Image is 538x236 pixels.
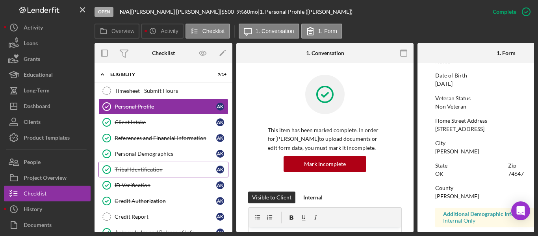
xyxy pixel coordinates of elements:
[248,192,295,203] button: Visible to Client
[435,148,479,155] div: [PERSON_NAME]
[24,154,41,172] div: People
[120,9,131,15] div: |
[24,186,46,203] div: Checklist
[258,9,352,15] div: | 1. Personal Profile ([PERSON_NAME])
[4,217,91,233] a: Documents
[4,201,91,217] button: History
[216,213,224,221] div: A K
[24,201,42,219] div: History
[511,201,530,220] div: Open Intercom Messenger
[4,186,91,201] button: Checklist
[236,9,244,15] div: 9 %
[115,151,216,157] div: Personal Demographics
[111,28,134,34] label: Overview
[493,4,516,20] div: Complete
[4,170,91,186] button: Project Overview
[4,20,91,35] button: Activity
[435,162,504,169] div: State
[202,28,225,34] label: Checklist
[435,171,443,177] div: OK
[186,24,230,39] button: Checklist
[252,192,291,203] div: Visible to Client
[24,51,40,69] div: Grants
[115,214,216,220] div: Credit Report
[110,72,207,77] div: Eligiblity
[115,119,216,125] div: Client Intake
[24,67,53,85] div: Educational
[98,99,228,114] a: Personal ProfileAK
[435,126,484,132] div: [STREET_ADDRESS]
[161,28,178,34] label: Activity
[303,192,323,203] div: Internal
[4,35,91,51] button: Loans
[221,8,234,15] span: $500
[239,24,299,39] button: 1. Conversation
[435,81,453,87] div: [DATE]
[4,114,91,130] button: Clients
[24,35,38,53] div: Loans
[98,83,228,99] a: Timesheet - Submit Hours
[216,166,224,173] div: A K
[216,150,224,158] div: A K
[435,103,466,110] div: Non Veteran
[98,209,228,225] a: Credit ReportAK
[244,9,258,15] div: 60 mo
[95,24,139,39] button: Overview
[98,130,228,146] a: References and Financial InformationAK
[268,126,382,152] p: This item has been marked complete. In order for [PERSON_NAME] to upload documents or edit form d...
[120,8,130,15] b: N/A
[131,9,221,15] div: [PERSON_NAME] [PERSON_NAME] |
[115,166,216,173] div: Tribal Identification
[115,182,216,188] div: ID Verification
[24,20,43,37] div: Activity
[115,198,216,204] div: Credit Authorization
[318,28,337,34] label: 1. Form
[98,177,228,193] a: ID VerificationAK
[98,193,228,209] a: Credit AuthorizationAK
[24,170,67,188] div: Project Overview
[141,24,183,39] button: Activity
[24,98,50,116] div: Dashboard
[435,193,479,199] div: [PERSON_NAME]
[95,7,113,17] div: Open
[24,217,52,235] div: Documents
[301,24,342,39] button: 1. Form
[485,4,534,20] button: Complete
[98,146,228,162] a: Personal DemographicsAK
[216,181,224,189] div: A K
[115,135,216,141] div: References and Financial Information
[24,83,50,100] div: Long-Term
[4,83,91,98] button: Long-Term
[4,51,91,67] button: Grants
[115,229,216,236] div: Acknowledge and Release of Info
[306,50,344,56] div: 1. Conversation
[24,114,41,132] div: Clients
[216,134,224,142] div: A K
[24,130,70,147] div: Product Templates
[256,28,294,34] label: 1. Conversation
[284,156,366,172] button: Mark Incomplete
[152,50,175,56] div: Checklist
[216,118,224,126] div: A K
[216,103,224,111] div: A K
[4,67,91,83] button: Educational
[4,98,91,114] button: Dashboard
[299,192,327,203] button: Internal
[4,154,91,170] button: People
[304,156,346,172] div: Mark Incomplete
[212,72,226,77] div: 9 / 14
[98,114,228,130] a: Client IntakeAK
[4,130,91,146] button: Product Templates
